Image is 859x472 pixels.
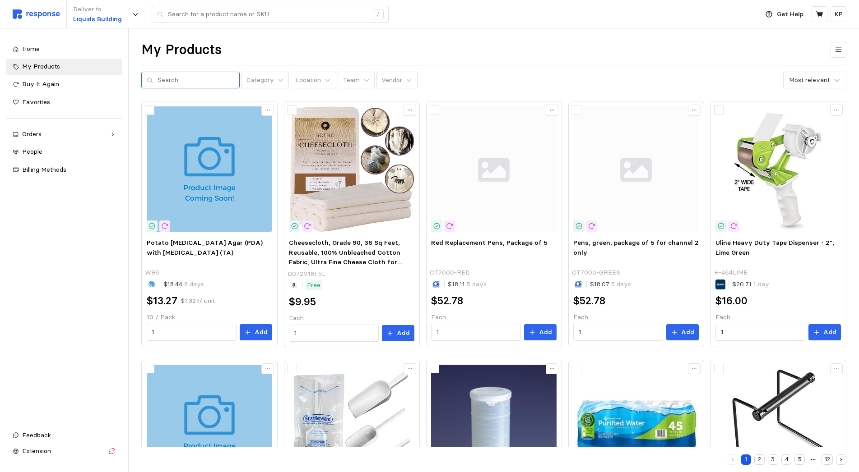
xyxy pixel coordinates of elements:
p: $18.44 [163,280,204,289]
p: Each [431,312,557,322]
button: Add [524,324,557,340]
span: Potato [MEDICAL_DATA] Agar (PDA) with [MEDICAL_DATA] (TA) [147,238,263,257]
input: Qty [294,325,374,341]
span: Feedback [22,431,51,439]
button: 4 [781,454,792,465]
a: Buy It Again [6,76,122,92]
button: Extension [6,443,122,459]
button: Vendor [376,72,418,89]
p: Add [681,327,694,337]
input: Search [158,72,234,88]
div: Most relevant [789,75,830,85]
h2: $52.78 [573,294,605,308]
input: Qty [152,324,231,340]
button: Add [382,325,414,341]
p: Add [539,327,552,337]
h2: $9.95 [289,295,316,309]
span: 5 days [465,280,487,288]
input: Search for a product name or SKU [168,6,368,23]
p: Team [343,75,360,85]
p: CT7000-RED [430,268,470,278]
p: $18.11 [448,280,487,289]
button: 2 [754,454,765,465]
span: 8 days [182,280,204,288]
span: 1 day [752,280,769,288]
p: Deliver to [73,5,122,14]
p: 10 / Pack [147,312,272,322]
p: Vendor [381,75,402,85]
h2: $13.27 [147,294,177,308]
a: Favorites [6,94,122,110]
button: 1 [741,454,751,465]
div: / [373,9,384,20]
span: Billing Methods [22,165,66,174]
input: Qty [436,324,516,340]
button: Feedback [6,427,122,444]
div: Orders [22,129,106,139]
p: Category [246,75,274,85]
span: People [22,147,42,156]
span: Favorites [22,98,50,106]
a: People [6,144,122,160]
img: svg%3e [431,106,557,232]
p: Liquids Building [73,14,122,24]
h2: $52.78 [431,294,463,308]
span: Pens, green, package of 5 for channel 2 only [573,238,699,257]
p: Free [307,280,320,290]
img: svg%3e [573,106,699,232]
button: Add [666,324,699,340]
p: H-464LIME [714,268,748,278]
p: $20.71 [732,280,769,289]
p: W96 [145,268,159,278]
p: Add [255,327,268,337]
p: Each [715,312,841,322]
p: Add [397,328,410,338]
button: 3 [768,454,778,465]
button: 12 [822,454,833,465]
p: Add [823,327,836,337]
a: Home [6,41,122,57]
img: svg%3e [13,9,60,19]
button: Category [241,72,289,89]
h2: $16.00 [715,294,748,308]
p: Each [573,312,699,322]
span: Cheesecloth, Grade 90, 36 Sq Feet, Reusable, 100% Unbleached Cotton Fabric, Ultra Fine Cheese Clo... [289,238,409,286]
p: CT7000-GREEN [572,268,621,278]
span: Uline Heavy Duty Tape Dispenser - 2", Lime Green [715,238,834,257]
button: KP [831,6,846,22]
span: Buy It Again [22,80,59,88]
p: $18.07 [590,280,631,289]
img: w96_1.jpg [147,106,272,232]
button: 5 [794,454,805,465]
button: Location [291,72,336,89]
a: Orders [6,126,122,142]
p: $1.327 / unit [181,296,215,306]
button: Add [808,324,841,340]
span: Red Replacement Pens, Package of 5 [431,238,548,247]
input: Qty [579,324,658,340]
a: My Products [6,59,122,75]
img: 71T9y3ZRbDL._AC_SX522_.jpg [289,106,414,232]
span: 5 days [609,280,631,288]
p: Location [296,75,321,85]
a: Billing Methods [6,162,122,178]
span: Extension [22,447,51,455]
span: Home [22,45,40,53]
p: KP [835,9,843,19]
img: H-464LIME_txt_USEng [715,106,841,232]
span: My Products [22,62,60,70]
h1: My Products [141,41,222,59]
p: Each [289,313,414,323]
p: Get Help [777,9,803,19]
input: Qty [721,324,800,340]
button: Add [240,324,272,340]
p: B072V18F5L [288,269,325,279]
button: Get Help [760,6,809,23]
button: Team [338,72,375,89]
